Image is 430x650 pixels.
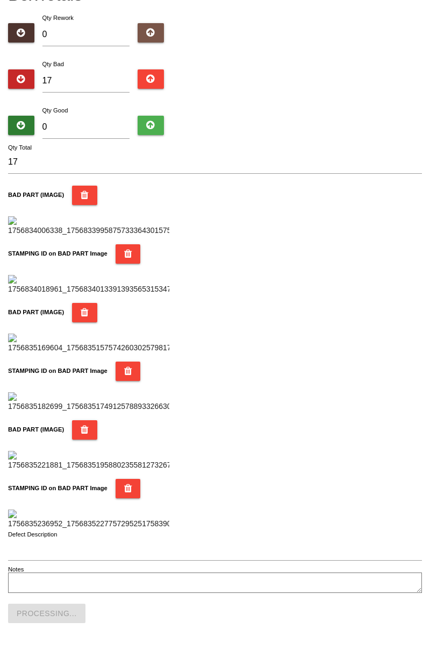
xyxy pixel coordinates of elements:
[72,303,97,322] button: BAD PART (IMAGE)
[8,250,107,257] b: STAMPING ID on BAD PART Image
[8,309,64,315] b: BAD PART (IMAGE)
[116,479,141,498] button: STAMPING ID on BAD PART Image
[8,565,24,574] label: Notes
[8,510,169,529] img: 1756835236952_17568352277572952517583904136937.jpg
[8,216,169,236] img: 1756834006338_17568339958757333643015752094331.jpg
[8,426,64,433] b: BAD PART (IMAGE)
[116,244,141,264] button: STAMPING ID on BAD PART Image
[42,61,64,67] label: Qty Bad
[8,275,169,295] img: 1756834018961_17568340133913935653153475955778.jpg
[8,192,64,198] b: BAD PART (IMAGE)
[116,362,141,381] button: STAMPING ID on BAD PART Image
[42,15,74,21] label: Qty Rework
[72,186,97,205] button: BAD PART (IMAGE)
[42,107,68,114] label: Qty Good
[8,485,107,491] b: STAMPING ID on BAD PART Image
[8,334,169,354] img: 1756835169604_17568351575742603025798179189162.jpg
[8,392,169,412] img: 1756835182699_17568351749125788933266300117165.jpg
[8,530,58,539] label: Defect Description
[8,143,32,152] label: Qty Total
[8,451,169,471] img: 1756835221881_17568351958802355812732677339280.jpg
[72,420,97,440] button: BAD PART (IMAGE)
[8,368,107,374] b: STAMPING ID on BAD PART Image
